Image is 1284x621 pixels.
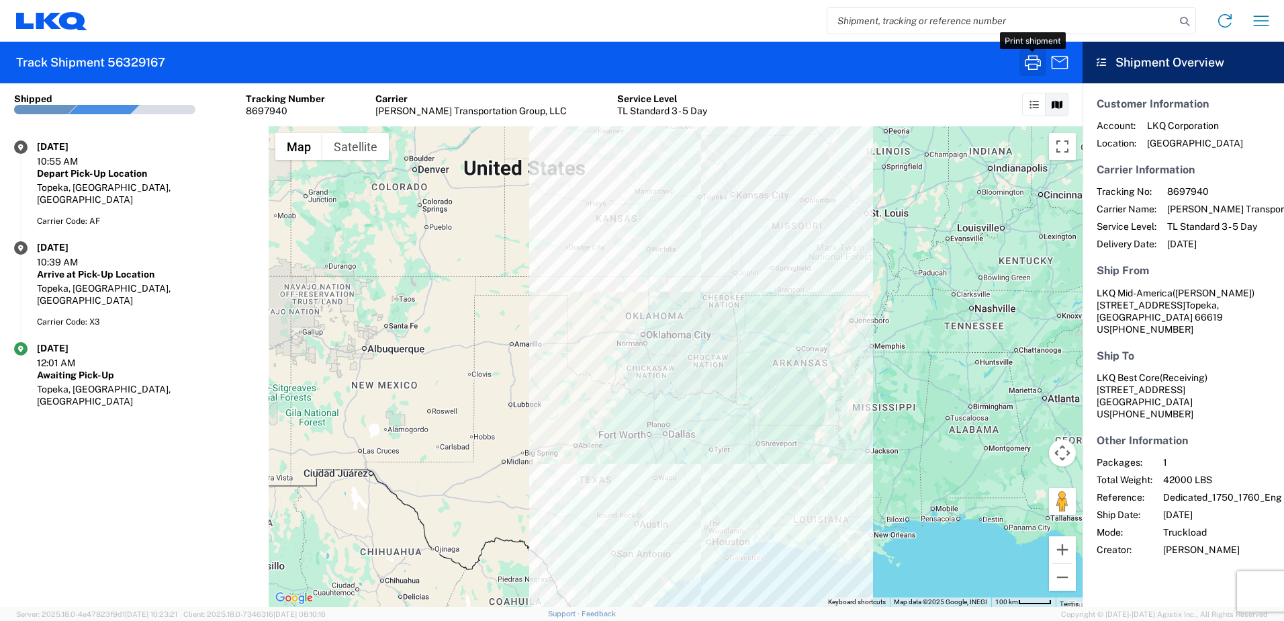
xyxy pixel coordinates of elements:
[894,598,987,606] span: Map data ©2025 Google, INEGI
[272,589,316,607] a: Open this area in Google Maps (opens a new window)
[37,155,104,167] div: 10:55 AM
[37,282,255,306] div: Topeka, [GEOGRAPHIC_DATA], [GEOGRAPHIC_DATA]
[273,610,326,618] span: [DATE] 08:10:16
[37,181,255,206] div: Topeka, [GEOGRAPHIC_DATA], [GEOGRAPHIC_DATA]
[275,133,322,160] button: Show street map
[1160,372,1207,383] span: (Receiving)
[1049,564,1076,591] button: Zoom out
[1097,220,1156,233] span: Service Level:
[1049,133,1076,160] button: Toggle fullscreen view
[1097,544,1152,556] span: Creator:
[16,54,165,71] h2: Track Shipment 56329167
[1097,526,1152,538] span: Mode:
[1097,185,1156,198] span: Tracking No:
[37,140,104,153] div: [DATE]
[995,598,1018,606] span: 100 km
[246,105,325,117] div: 8697940
[1097,120,1136,132] span: Account:
[1097,491,1152,503] span: Reference:
[617,93,707,105] div: Service Level
[1109,409,1193,419] span: [PHONE_NUMBER]
[37,369,255,381] div: Awaiting Pick-Up
[1097,238,1156,250] span: Delivery Date:
[1097,163,1270,176] h5: Carrier Information
[1097,349,1270,362] h5: Ship To
[1097,287,1270,335] address: Topeka, [GEOGRAPHIC_DATA] 66619 US
[37,268,255,280] div: Arrive at Pick-Up Location
[1097,372,1207,395] span: LKQ Best Core [STREET_ADDRESS]
[37,342,104,354] div: [DATE]
[37,316,255,328] div: Carrier Code: X3
[991,597,1056,607] button: Map Scale: 100 km per 46 pixels
[37,241,104,253] div: [DATE]
[375,93,567,105] div: Carrier
[1097,372,1270,420] address: [GEOGRAPHIC_DATA] US
[1097,300,1185,310] span: [STREET_ADDRESS]
[272,589,316,607] img: Google
[1147,137,1243,149] span: [GEOGRAPHIC_DATA]
[1061,608,1268,620] span: Copyright © [DATE]-[DATE] Agistix Inc., All Rights Reserved
[828,597,886,607] button: Keyboard shortcuts
[1083,42,1284,83] header: Shipment Overview
[1109,324,1193,335] span: [PHONE_NUMBER]
[827,8,1175,34] input: Shipment, tracking or reference number
[37,383,255,407] div: Topeka, [GEOGRAPHIC_DATA], [GEOGRAPHIC_DATA]
[1097,456,1152,468] span: Packages:
[246,93,325,105] div: Tracking Number
[548,610,582,618] a: Support
[37,215,255,227] div: Carrier Code: AF
[375,105,567,117] div: [PERSON_NAME] Transportation Group, LLC
[1097,203,1156,215] span: Carrier Name:
[1097,288,1173,298] span: LKQ Mid-America
[16,610,177,618] span: Server: 2025.18.0-4e47823f9d1
[1097,434,1270,447] h5: Other Information
[1173,288,1254,298] span: ([PERSON_NAME])
[37,357,104,369] div: 12:01 AM
[1097,509,1152,521] span: Ship Date:
[1097,474,1152,486] span: Total Weight:
[37,167,255,179] div: Depart Pick-Up Location
[1097,137,1136,149] span: Location:
[125,610,177,618] span: [DATE] 10:23:21
[1097,264,1270,277] h5: Ship From
[617,105,707,117] div: TL Standard 3 - 5 Day
[322,133,389,160] button: Show satellite imagery
[582,610,616,618] a: Feedback
[37,256,104,268] div: 10:39 AM
[1049,488,1076,515] button: Drag Pegman onto the map to open Street View
[1049,536,1076,563] button: Zoom in
[183,610,326,618] span: Client: 2025.18.0-7346316
[1097,97,1270,110] h5: Customer Information
[1060,600,1079,608] a: Terms
[1049,440,1076,466] button: Map camera controls
[1147,120,1243,132] span: LKQ Corporation
[14,93,52,105] div: Shipped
